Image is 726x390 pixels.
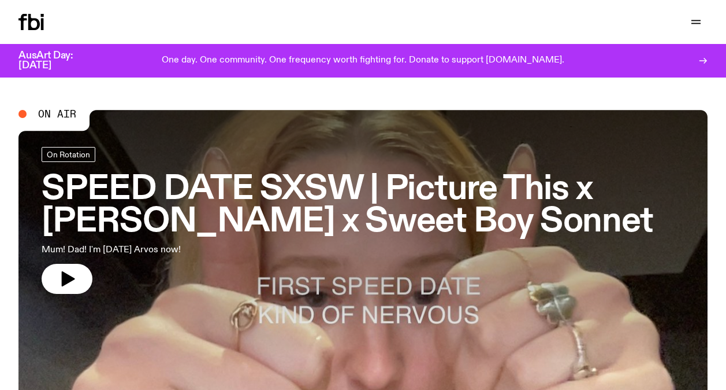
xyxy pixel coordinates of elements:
span: On Air [38,109,76,119]
p: Mum! Dad! I'm [DATE] Arvos now! [42,243,337,257]
p: One day. One community. One frequency worth fighting for. Donate to support [DOMAIN_NAME]. [162,56,564,66]
h3: AusArt Day: [DATE] [18,51,92,71]
a: On Rotation [42,147,95,162]
h3: SPEED DATE SXSW | Picture This x [PERSON_NAME] x Sweet Boy Sonnet [42,174,684,238]
a: SPEED DATE SXSW | Picture This x [PERSON_NAME] x Sweet Boy SonnetMum! Dad! I'm [DATE] Arvos now! [42,147,684,294]
span: On Rotation [47,150,90,159]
